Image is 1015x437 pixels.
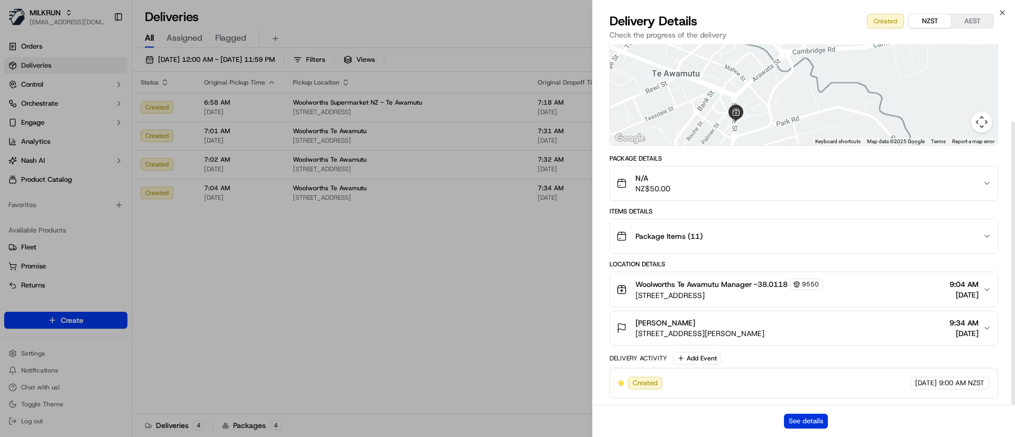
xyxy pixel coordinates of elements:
button: NZST [909,14,951,28]
span: N/A [635,173,670,183]
p: Check the progress of the delivery [610,30,998,40]
span: [STREET_ADDRESS] [635,290,823,301]
a: Open this area in Google Maps (opens a new window) [613,132,648,145]
button: Add Event [673,352,721,365]
span: Map data ©2025 Google [867,138,925,144]
span: [DATE] [949,328,979,339]
a: Terms (opens in new tab) [931,138,946,144]
span: 9:00 AM NZST [939,378,984,388]
span: [DATE] [915,378,937,388]
button: Woolworths Te Awamutu Manager -38.01189550[STREET_ADDRESS]9:04 AM[DATE] [610,272,998,307]
button: [PERSON_NAME][STREET_ADDRESS][PERSON_NAME]9:34 AM[DATE] [610,311,998,345]
button: Map camera controls [971,111,992,133]
span: Delivery Details [610,13,697,30]
span: Package Items ( 11 ) [635,231,703,241]
span: 9:34 AM [949,318,979,328]
span: Woolworths Te Awamutu Manager -38.0118 [635,279,788,290]
span: [STREET_ADDRESS][PERSON_NAME] [635,328,764,339]
span: NZ$50.00 [635,183,670,194]
div: Location Details [610,260,998,268]
div: Package Details [610,154,998,163]
button: AEST [951,14,993,28]
button: N/ANZ$50.00 [610,166,998,200]
span: [DATE] [949,290,979,300]
button: See details [784,414,828,429]
span: Created [633,378,658,388]
img: Google [613,132,648,145]
div: Items Details [610,207,998,216]
button: Keyboard shortcuts [815,138,861,145]
span: [PERSON_NAME] [635,318,695,328]
span: 9:04 AM [949,279,979,290]
span: 9550 [802,280,819,289]
button: Package Items (11) [610,219,998,253]
div: Delivery Activity [610,354,667,362]
a: Report a map error [952,138,994,144]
